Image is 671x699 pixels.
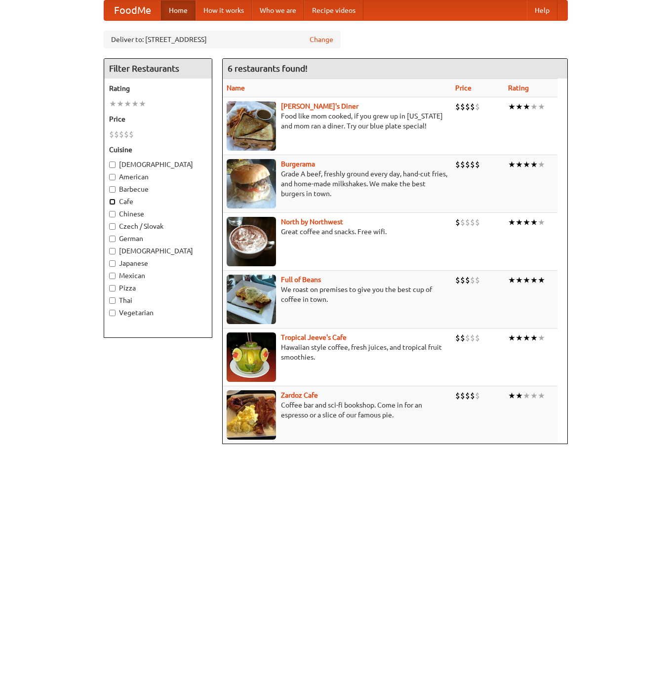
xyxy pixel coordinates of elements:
[227,217,276,266] img: north.jpg
[515,390,523,401] li: ★
[465,390,470,401] li: $
[109,310,116,316] input: Vegetarian
[109,129,114,140] li: $
[527,0,557,20] a: Help
[161,0,196,20] a: Home
[470,159,475,170] li: $
[281,160,315,168] a: Burgerama
[508,159,515,170] li: ★
[129,129,134,140] li: $
[139,98,146,109] li: ★
[124,129,129,140] li: $
[465,332,470,343] li: $
[530,159,538,170] li: ★
[104,59,212,79] h4: Filter Restaurants
[475,101,480,112] li: $
[508,217,515,228] li: ★
[109,236,116,242] input: German
[470,390,475,401] li: $
[455,159,460,170] li: $
[465,217,470,228] li: $
[104,0,161,20] a: FoodMe
[227,159,276,208] img: burgerama.jpg
[460,101,465,112] li: $
[109,283,207,293] label: Pizza
[117,98,124,109] li: ★
[538,159,545,170] li: ★
[515,159,523,170] li: ★
[455,101,460,112] li: $
[523,332,530,343] li: ★
[508,390,515,401] li: ★
[515,101,523,112] li: ★
[281,391,318,399] a: Zardoz Cafe
[281,218,343,226] a: North by Northwest
[227,285,447,304] p: We roast on premises to give you the best cup of coffee in town.
[523,217,530,228] li: ★
[455,84,472,92] a: Price
[109,246,207,256] label: [DEMOGRAPHIC_DATA]
[109,186,116,193] input: Barbecue
[538,332,545,343] li: ★
[515,275,523,286] li: ★
[281,276,321,284] a: Full of Beans
[508,101,515,112] li: ★
[109,145,207,155] h5: Cuisine
[530,217,538,228] li: ★
[523,101,530,112] li: ★
[530,332,538,343] li: ★
[281,102,358,110] a: [PERSON_NAME]'s Diner
[109,295,207,305] label: Thai
[104,31,341,48] div: Deliver to: [STREET_ADDRESS]
[508,84,529,92] a: Rating
[227,111,447,131] p: Food like mom cooked, if you grew up in [US_STATE] and mom ran a diner. Try our blue plate special!
[227,227,447,237] p: Great coffee and snacks. Free wifi.
[114,129,119,140] li: $
[475,275,480,286] li: $
[109,184,207,194] label: Barbecue
[227,332,276,382] img: jeeves.jpg
[523,159,530,170] li: ★
[538,101,545,112] li: ★
[109,285,116,291] input: Pizza
[109,197,207,206] label: Cafe
[475,159,480,170] li: $
[523,390,530,401] li: ★
[109,114,207,124] h5: Price
[196,0,252,20] a: How it works
[109,234,207,244] label: German
[470,332,475,343] li: $
[227,101,276,151] img: sallys.jpg
[455,390,460,401] li: $
[465,159,470,170] li: $
[109,308,207,318] label: Vegetarian
[109,223,116,230] input: Czech / Slovak
[538,275,545,286] li: ★
[227,169,447,199] p: Grade A beef, freshly ground every day, hand-cut fries, and home-made milkshakes. We make the bes...
[470,275,475,286] li: $
[109,160,207,169] label: [DEMOGRAPHIC_DATA]
[119,129,124,140] li: $
[109,83,207,93] h5: Rating
[281,333,347,341] a: Tropical Jeeve's Cafe
[227,275,276,324] img: beans.jpg
[460,390,465,401] li: $
[109,174,116,180] input: American
[475,332,480,343] li: $
[460,159,465,170] li: $
[227,84,245,92] a: Name
[109,98,117,109] li: ★
[508,332,515,343] li: ★
[455,275,460,286] li: $
[109,260,116,267] input: Japanese
[530,101,538,112] li: ★
[109,221,207,231] label: Czech / Slovak
[227,390,276,440] img: zardoz.jpg
[228,64,308,73] ng-pluralize: 6 restaurants found!
[109,258,207,268] label: Japanese
[109,248,116,254] input: [DEMOGRAPHIC_DATA]
[460,332,465,343] li: $
[523,275,530,286] li: ★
